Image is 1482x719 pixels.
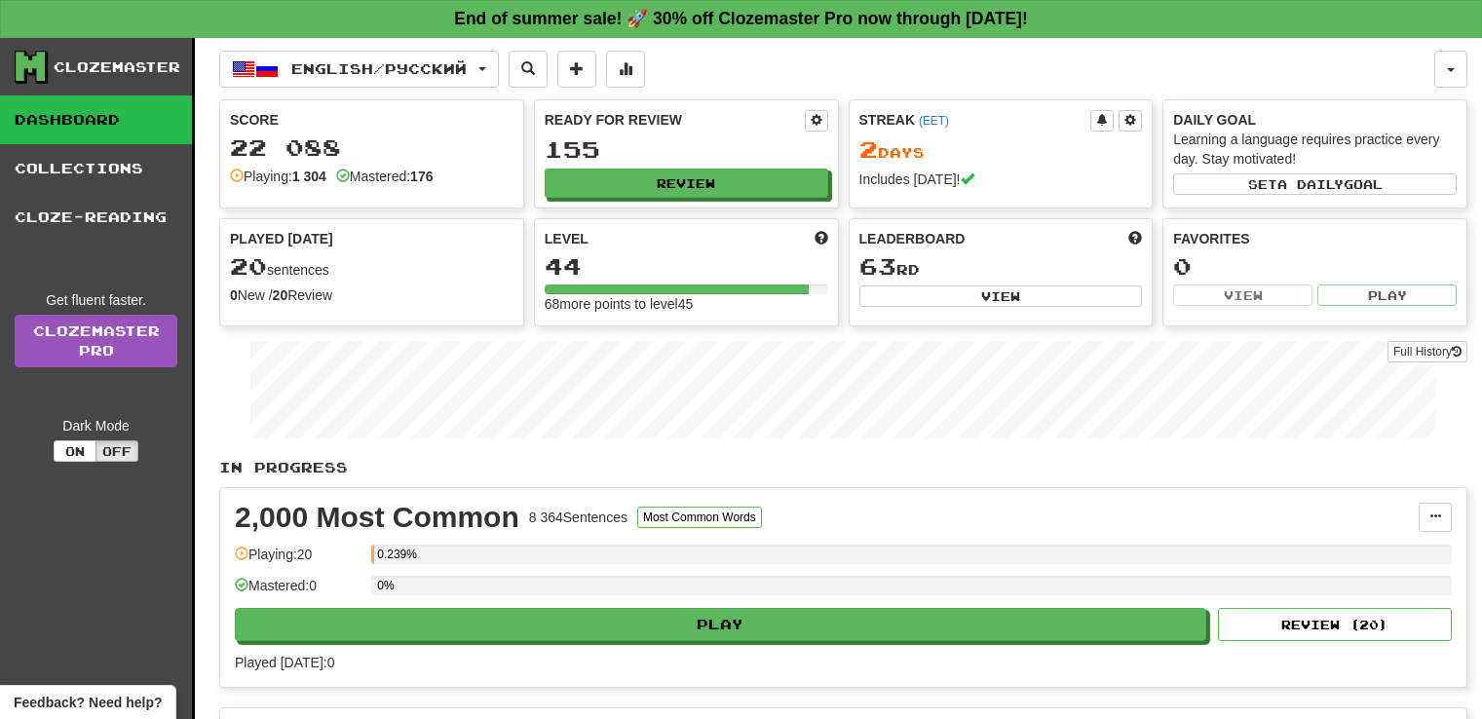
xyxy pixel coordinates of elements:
button: View [859,285,1143,307]
button: View [1173,284,1312,306]
div: 155 [545,137,828,162]
a: ClozemasterPro [15,315,177,367]
span: Leaderboard [859,229,966,248]
span: Open feedback widget [14,693,162,712]
strong: 0 [230,287,238,303]
button: Add sentence to collection [557,51,596,88]
button: Play [1317,284,1457,306]
div: Get fluent faster. [15,290,177,310]
div: Playing: 20 [235,545,361,577]
div: Day s [859,137,1143,163]
strong: 1 304 [292,169,326,184]
span: English / Русский [291,60,467,77]
button: On [54,440,96,462]
div: 8 364 Sentences [529,508,627,527]
div: Mastered: 0 [235,576,361,608]
div: sentences [230,254,513,280]
span: Score more points to level up [815,229,828,248]
button: Review (20) [1218,608,1452,641]
a: (EET) [919,114,949,128]
span: 2 [859,135,878,163]
span: 63 [859,252,896,280]
span: This week in points, UTC [1128,229,1142,248]
strong: End of summer sale! 🚀 30% off Clozemaster Pro now through [DATE]! [454,9,1028,28]
button: More stats [606,51,645,88]
button: Full History [1387,341,1467,362]
div: Score [230,110,513,130]
span: Played [DATE]: 0 [235,655,334,670]
div: New / Review [230,285,513,305]
span: 20 [230,252,267,280]
button: Off [95,440,138,462]
button: Play [235,608,1206,641]
span: Played [DATE] [230,229,333,248]
div: Playing: [230,167,326,186]
div: Streak [859,110,1091,130]
div: Daily Goal [1173,110,1457,130]
div: Favorites [1173,229,1457,248]
div: Dark Mode [15,416,177,435]
div: 0 [1173,254,1457,279]
button: Most Common Words [637,507,762,528]
button: Review [545,169,828,198]
p: In Progress [219,458,1467,477]
span: Level [545,229,589,248]
div: Mastered: [336,167,434,186]
button: Seta dailygoal [1173,173,1457,195]
div: Learning a language requires practice every day. Stay motivated! [1173,130,1457,169]
span: a daily [1277,177,1344,191]
div: Clozemaster [54,57,180,77]
div: Includes [DATE]! [859,170,1143,189]
div: 2,000 Most Common [235,503,519,532]
button: English/Русский [219,51,499,88]
div: 44 [545,254,828,279]
button: Search sentences [509,51,548,88]
strong: 176 [410,169,433,184]
div: rd [859,254,1143,280]
strong: 20 [273,287,288,303]
div: Ready for Review [545,110,805,130]
div: 68 more points to level 45 [545,294,828,314]
div: 22 088 [230,135,513,160]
